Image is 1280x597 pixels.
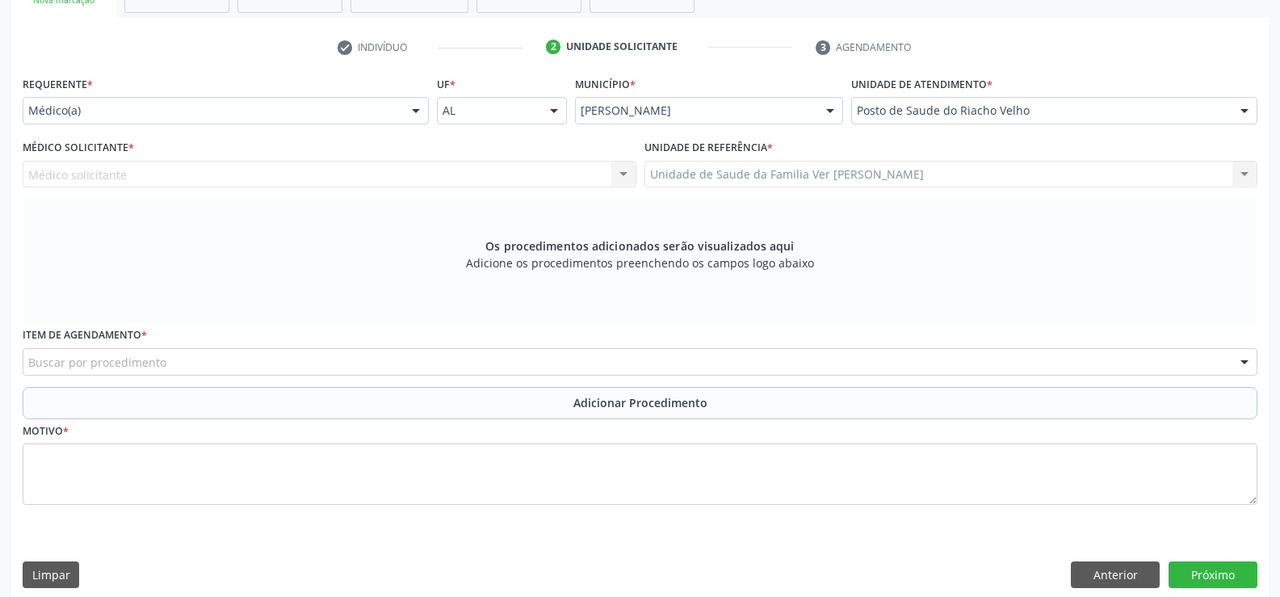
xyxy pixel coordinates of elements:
[546,40,560,54] div: 2
[23,136,134,161] label: Médico Solicitante
[573,394,707,411] span: Adicionar Procedimento
[23,387,1257,419] button: Adicionar Procedimento
[23,419,69,444] label: Motivo
[1071,561,1160,589] button: Anterior
[28,103,396,119] span: Médico(a)
[581,103,810,119] span: [PERSON_NAME]
[1169,561,1257,589] button: Próximo
[437,72,455,97] label: UF
[566,40,678,54] div: Unidade solicitante
[644,136,773,161] label: Unidade de referência
[851,72,993,97] label: Unidade de atendimento
[857,103,1224,119] span: Posto de Saude do Riacho Velho
[466,254,814,271] span: Adicione os procedimentos preenchendo os campos logo abaixo
[23,72,93,97] label: Requerente
[575,72,636,97] label: Município
[485,238,794,254] span: Os procedimentos adicionados serão visualizados aqui
[443,103,534,119] span: AL
[28,354,166,371] span: Buscar por procedimento
[23,323,147,348] label: Item de agendamento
